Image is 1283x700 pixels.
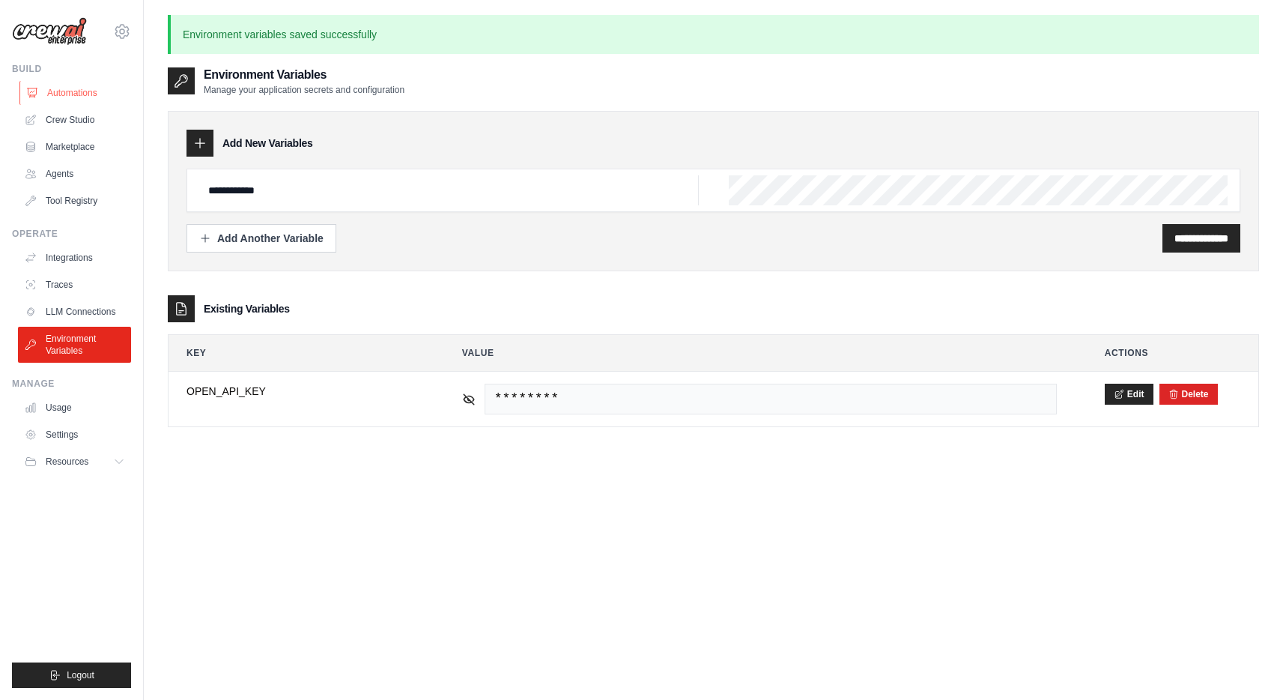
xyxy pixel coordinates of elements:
img: Logo [12,17,87,46]
h2: Environment Variables [204,66,404,84]
button: Add Another Variable [186,224,336,253]
a: Settings [18,423,131,447]
div: Build [12,63,131,75]
a: Usage [18,396,131,420]
button: Delete [1168,388,1209,400]
a: Crew Studio [18,108,131,132]
h3: Existing Variables [204,301,290,316]
a: Marketplace [18,135,131,159]
a: Automations [19,81,133,105]
a: Environment Variables [18,327,131,363]
a: LLM Connections [18,300,131,324]
button: Logout [12,663,131,688]
th: Actions [1087,335,1258,371]
a: Agents [18,162,131,186]
div: Add Another Variable [199,231,324,246]
a: Integrations [18,246,131,270]
h3: Add New Variables [222,136,313,151]
span: Logout [67,669,94,681]
p: Manage your application secrets and configuration [204,84,404,96]
a: Traces [18,273,131,297]
th: Value [444,335,1075,371]
div: Operate [12,228,131,240]
a: Tool Registry [18,189,131,213]
span: OPEN_API_KEY [186,384,414,399]
p: Environment variables saved successfully [168,15,1259,54]
span: Resources [46,456,88,468]
button: Resources [18,450,131,474]
th: Key [169,335,432,371]
div: Manage [12,378,131,390]
button: Edit [1105,384,1153,405]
